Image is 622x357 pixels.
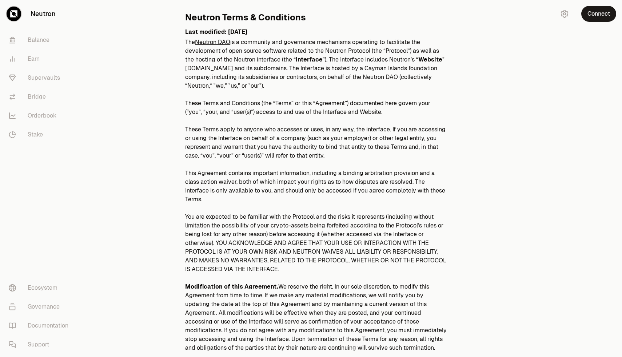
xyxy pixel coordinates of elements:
[195,38,230,46] a: Neutron DAO
[185,213,447,274] p: You are expected to be familiar with the Protocol and the risks it represents (including without ...
[185,125,447,160] p: These Terms apply to anyone who accesses or uses, in any way, the interface. If you are accessing...
[296,56,323,63] strong: Interface
[3,87,79,106] a: Bridge
[3,49,79,68] a: Earn
[185,282,447,352] p: We reserve the right, in our sole discretion, to modify this Agreement from time to time. If we m...
[3,335,79,354] a: Support
[3,125,79,144] a: Stake
[185,283,278,290] strong: Modification of this Agreement.
[418,56,442,63] strong: Website
[185,169,447,204] p: This Agreement contains important information, including a binding arbitration provision and a cl...
[3,297,79,316] a: Governance
[3,106,79,125] a: Orderbook
[3,316,79,335] a: Documentation
[185,99,447,116] p: These Terms and Conditions (the “Terms” or this “Agreement”) documented here govern your (“you”, ...
[3,31,79,49] a: Balance
[581,6,616,22] button: Connect
[185,12,447,23] h1: Neutron Terms & Conditions
[185,38,447,90] p: The is a community and governance mechanisms operating to facilitate the development of open sour...
[185,28,247,36] strong: Last modified: [DATE]
[3,68,79,87] a: Supervaults
[3,278,79,297] a: Ecosystem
